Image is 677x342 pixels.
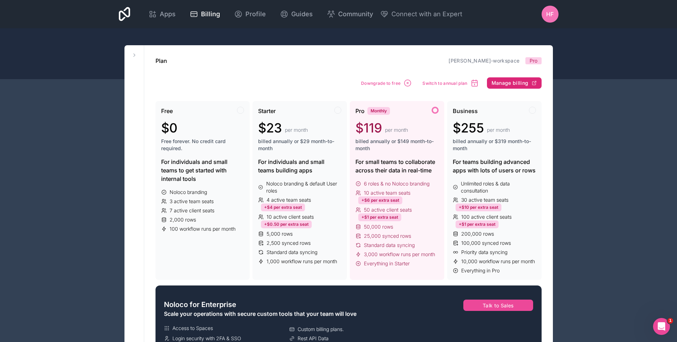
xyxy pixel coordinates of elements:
span: Everything in Starter [364,260,410,267]
span: 10,000 workflow runs per month [461,258,535,265]
span: Pro [355,107,365,115]
span: 3 active team seats [170,198,214,205]
span: billed annually or $149 month-to-month [355,138,439,152]
div: +$10 per extra seat [456,204,501,211]
span: Pro [530,57,537,64]
span: Standard data syncing [267,249,317,256]
a: [PERSON_NAME]-workspace [449,58,519,64]
span: 50 active client seats [364,206,412,213]
span: Custom billing plans. [298,326,344,333]
span: Manage billing [492,80,529,86]
a: Community [321,6,379,22]
span: Business [453,107,478,115]
div: For teams building advanced apps with lots of users or rows [453,158,536,175]
span: billed annually or $29 month-to-month [258,138,341,152]
div: For small teams to collaborate across their data in real-time [355,158,439,175]
span: $0 [161,121,177,135]
span: Downgrade to free [361,81,401,86]
iframe: Intercom live chat [653,318,670,335]
div: +$4 per extra seat [261,204,305,211]
a: Profile [228,6,272,22]
span: Free [161,107,173,115]
span: Switch to annual plan [422,81,467,86]
div: +$1 per extra seat [358,213,401,221]
span: per month [385,126,408,134]
span: Billing [201,9,220,19]
span: Rest API Data [298,335,329,342]
div: +$0.50 per extra seat [261,220,312,228]
span: Standard data syncing [364,242,415,249]
span: $119 [355,121,382,135]
span: Access to Spaces [172,325,213,332]
button: Connect with an Expert [380,9,462,19]
span: 10 active client seats [267,213,314,220]
div: Scale your operations with secure custom tools that your team will love [164,309,412,318]
span: Noloco branding & default User roles [266,180,341,194]
span: $23 [258,121,282,135]
a: Billing [184,6,226,22]
button: Switch to annual plan [420,76,481,90]
h1: Plan [155,57,167,65]
span: per month [487,126,510,134]
button: Downgrade to free [359,76,414,90]
span: 200,000 rows [461,230,494,237]
a: Guides [274,6,318,22]
span: Profile [245,9,266,19]
span: 3,000 workflow runs per month [364,251,435,258]
span: Noloco for Enterprise [164,300,236,309]
a: Apps [143,6,181,22]
span: 30 active team seats [461,196,508,204]
span: Noloco branding [170,189,207,196]
span: HF [546,10,554,18]
span: 100,000 synced rows [461,240,511,247]
div: Monthly [367,107,390,115]
span: 1 [667,318,673,324]
button: Talk to Sales [463,300,533,311]
span: Connect with an Expert [391,9,462,19]
button: Manage billing [487,77,542,89]
span: 100 workflow runs per month [170,225,236,232]
span: 100 active client seats [461,213,512,220]
span: Guides [291,9,313,19]
span: Priority data syncing [461,249,507,256]
span: $255 [453,121,484,135]
span: Community [338,9,373,19]
span: 6 roles & no Noloco branding [364,180,429,187]
span: per month [285,126,308,134]
span: Unlimited roles & data consultation [461,180,536,194]
div: For individuals and small teams building apps [258,158,341,175]
div: +$1 per extra seat [456,220,499,228]
div: For individuals and small teams to get started with internal tools [161,158,244,183]
span: 5,000 rows [267,230,293,237]
span: 4 active team seats [267,196,311,204]
span: 25,000 synced rows [364,232,411,240]
span: Login security with 2FA & SSO [172,335,241,342]
span: billed annually or $319 month-to-month [453,138,536,152]
span: Everything in Pro [461,267,500,274]
span: 50,000 rows [364,223,393,230]
span: 2,000 rows [170,216,196,223]
div: +$6 per extra seat [358,196,402,204]
span: 10 active team seats [364,189,410,196]
span: 1,000 workflow runs per month [267,258,337,265]
span: 2,500 synced rows [267,240,311,247]
span: Free forever. No credit card required. [161,138,244,152]
span: Apps [160,9,176,19]
span: 7 active client seats [170,207,214,214]
span: Starter [258,107,276,115]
